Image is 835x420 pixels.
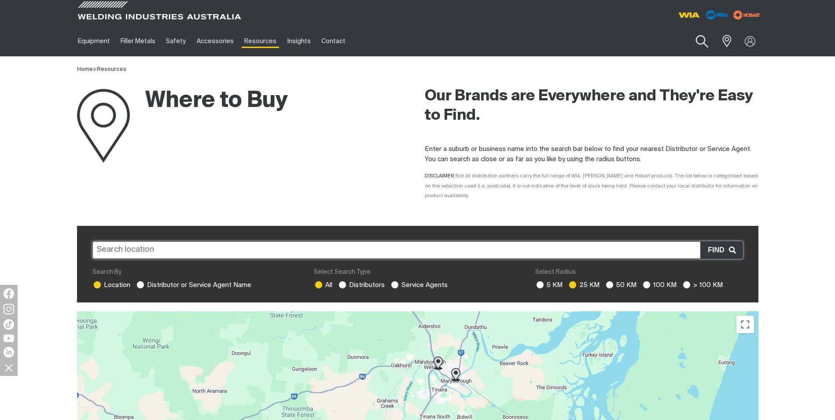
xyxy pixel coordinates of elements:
[4,319,14,330] img: TikTok
[316,26,351,56] a: Contact
[115,26,161,56] a: Filler Metals
[425,173,758,198] span: Not all distribution partners carry the full range of WIA, [PERSON_NAME] and Hobart products. The...
[708,244,728,256] span: Find
[390,282,448,288] label: Service Agents
[425,144,758,164] p: Enter a suburb or business name into the search bar below to find your nearest Distributor or Ser...
[77,66,93,72] a: Home
[239,26,282,56] a: Resources
[535,268,743,277] div: Select Radius
[731,8,763,22] img: miller
[191,26,239,56] a: Accessories
[136,282,251,288] label: Distributor or Service Agent Name
[568,282,600,288] label: 25 KM
[92,282,130,288] label: Location
[605,282,636,288] label: 50 KM
[77,87,288,115] h1: Where to Buy
[700,242,742,258] button: Find
[676,31,717,52] input: Product name or item number...
[314,282,332,288] label: All
[93,66,97,72] span: >
[92,241,743,259] input: Search location
[535,282,563,288] label: 5 KM
[338,282,385,288] label: Distributors
[684,29,720,54] button: Search products
[682,282,723,288] label: > 100 KM
[73,26,115,56] a: Equipment
[4,288,14,299] img: Facebook
[4,304,14,314] img: Instagram
[314,268,521,277] div: Select Search Type
[736,316,754,333] button: Toggle fullscreen view
[282,26,316,56] a: Insights
[425,173,758,198] span: DISCLAIMER:
[73,26,590,56] nav: Main
[92,268,300,277] div: Search By
[1,360,16,375] img: hide socials
[97,66,126,72] a: Resources
[4,347,14,357] img: LinkedIn
[642,282,677,288] label: 100 KM
[4,335,14,342] img: YouTube
[161,26,191,56] a: Safety
[425,87,758,125] h2: Our Brands are Everywhere and They're Easy to Find.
